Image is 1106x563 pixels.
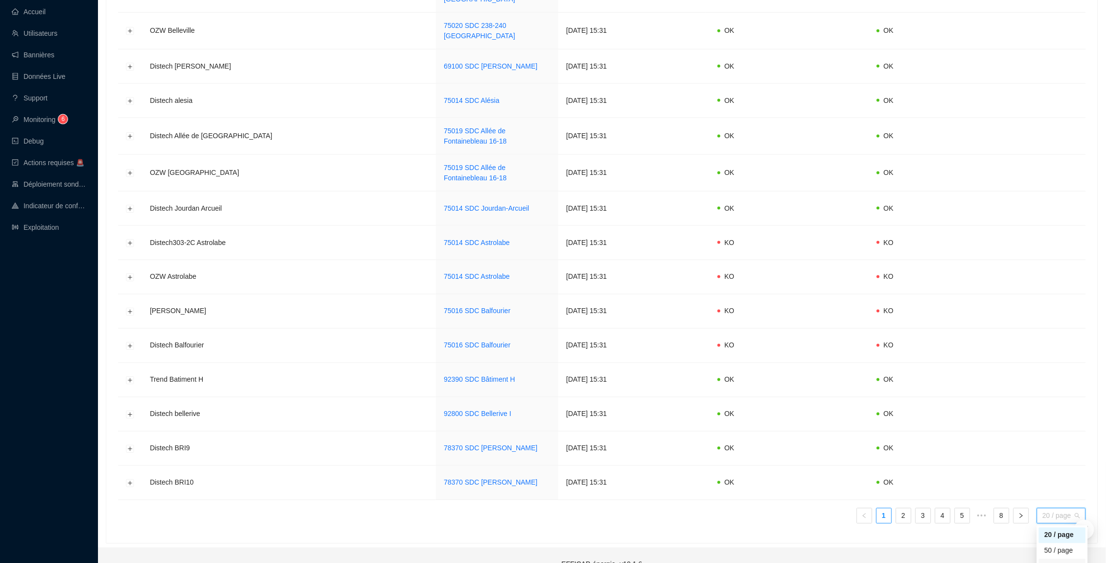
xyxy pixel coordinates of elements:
[126,63,134,71] button: Développer la ligne
[444,342,510,349] a: 75016 SDC Balfourier
[444,376,515,384] a: 92390 SDC Bâtiment H
[444,444,537,452] a: 78370 SDC [PERSON_NAME]
[150,169,239,176] span: OZW [GEOGRAPHIC_DATA]
[150,132,272,140] span: Distech Allée de [GEOGRAPHIC_DATA]
[1013,508,1029,524] button: right
[558,432,706,466] td: [DATE] 15:31
[724,410,734,418] span: OK
[126,342,134,350] button: Développer la ligne
[12,29,57,37] a: teamUtilisateurs
[62,116,65,122] span: 6
[444,62,537,70] a: 69100 SDC [PERSON_NAME]
[936,509,950,523] a: 4
[150,410,200,418] span: Distech bellerive
[724,444,734,452] span: OK
[12,116,65,123] a: monitorMonitoring6
[724,132,734,140] span: OK
[994,508,1010,524] li: 8
[150,444,190,452] span: Distech BRI9
[150,376,203,384] span: Trend Batiment H
[558,192,706,226] td: [DATE] 15:31
[896,508,912,524] li: 2
[150,273,196,281] span: OZW Astrolabe
[1013,508,1029,524] li: Page suivante
[884,169,893,176] span: OK
[150,62,231,70] span: Distech [PERSON_NAME]
[444,239,510,246] a: 75014 SDC Astrolabe
[444,479,537,487] a: 78370 SDC [PERSON_NAME]
[896,509,911,523] a: 2
[724,169,734,176] span: OK
[876,508,892,524] li: 1
[444,22,515,40] a: 75020 SDC 238-240 [GEOGRAPHIC_DATA]
[444,204,529,212] a: 75014 SDC Jourdan-Arcueil
[444,410,511,418] a: 92800 SDC Bellerive I
[724,273,734,281] span: KO
[857,508,872,524] li: Page précédente
[724,204,734,212] span: OK
[444,164,506,182] a: 75019 SDC Allée de Fontainebleau 16-18
[558,84,706,118] td: [DATE] 15:31
[1037,508,1086,524] div: taille de la page
[58,115,68,124] sup: 6
[884,479,893,487] span: OK
[126,273,134,281] button: Développer la ligne
[724,307,734,315] span: KO
[884,342,893,349] span: KO
[126,308,134,316] button: Développer la ligne
[126,133,134,141] button: Développer la ligne
[884,444,893,452] span: OK
[974,508,990,524] span: •••
[444,273,510,281] a: 75014 SDC Astrolabe
[1043,509,1080,523] span: 20 / page
[444,127,506,145] a: 75019 SDC Allée de Fontainebleau 16-18
[1039,528,1086,543] div: 20 / page
[150,342,204,349] span: Distech Balfourier
[126,411,134,418] button: Développer la ligne
[884,376,893,384] span: OK
[724,376,734,384] span: OK
[444,307,510,315] a: 75016 SDC Balfourier
[724,26,734,34] span: OK
[150,204,222,212] span: Distech Jourdan Arcueil
[884,204,893,212] span: OK
[857,508,872,524] button: left
[974,508,990,524] li: 5 Pages suivantes
[884,62,893,70] span: OK
[150,307,206,315] span: [PERSON_NAME]
[724,342,734,349] span: KO
[935,508,951,524] li: 4
[150,26,195,34] span: OZW Belleville
[558,13,706,49] td: [DATE] 15:31
[12,73,66,80] a: databaseDonnées Live
[150,239,226,246] span: Distech303-2C Astrolabe
[916,509,931,523] a: 3
[558,294,706,329] td: [DATE] 15:31
[558,226,706,260] td: [DATE] 15:31
[126,97,134,105] button: Développer la ligne
[724,479,734,487] span: OK
[126,27,134,35] button: Développer la ligne
[126,205,134,213] button: Développer la ligne
[558,329,706,363] td: [DATE] 15:31
[884,97,893,104] span: OK
[558,118,706,155] td: [DATE] 15:31
[12,159,19,166] span: check-square
[558,466,706,500] td: [DATE] 15:31
[884,307,893,315] span: KO
[558,260,706,294] td: [DATE] 15:31
[126,445,134,453] button: Développer la ligne
[884,273,893,281] span: KO
[724,97,734,104] span: OK
[12,8,46,16] a: homeAccueil
[150,479,193,487] span: Distech BRI10
[150,97,192,104] span: Distech alesia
